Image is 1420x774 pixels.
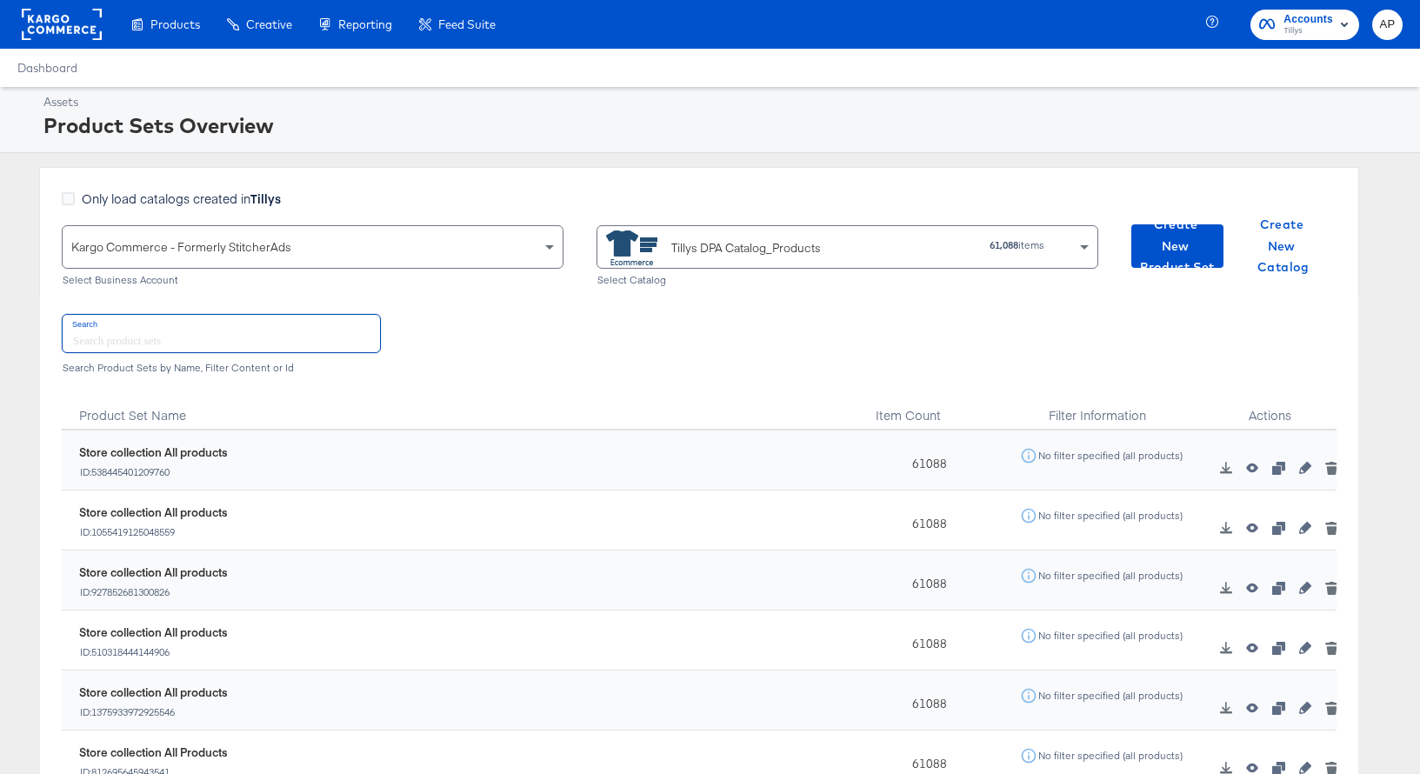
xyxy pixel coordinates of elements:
div: ID: 927852681300826 [79,586,228,598]
span: Reporting [338,17,392,31]
div: items [911,239,1045,251]
span: Products [150,17,200,31]
div: Tillys DPA Catalog_Products [671,239,821,257]
div: 61088 [858,430,991,490]
div: Search Product Sets by Name, Filter Content or Id [62,362,1337,374]
div: ID: 538445401209760 [79,466,228,478]
div: Store collection All products [79,684,228,701]
div: Store collection All Products [79,744,228,761]
div: Toggle SortBy [858,387,991,430]
div: ID: 1375933972925546 [79,706,228,718]
div: Filter Information [991,387,1203,430]
div: ID: 1055419125048559 [79,526,228,538]
div: ID: 510318444144906 [79,646,228,658]
div: No filter specified (all products) [1037,630,1183,642]
strong: Tillys [250,190,281,207]
div: Select Business Account [62,274,563,286]
span: Create New Catalog [1244,214,1323,278]
div: No filter specified (all products) [1037,570,1183,582]
span: Accounts [1283,10,1333,29]
div: Store collection All products [79,504,228,521]
div: 61088 [858,550,991,611]
span: Create New Product Set [1138,214,1217,278]
span: Creative [246,17,292,31]
span: Tillys [1283,24,1333,38]
div: 61088 [858,490,991,550]
div: No filter specified (all products) [1037,450,1183,462]
a: Dashboard [17,61,77,75]
button: Create New Catalog [1237,224,1330,268]
div: Product Sets Overview [43,110,1398,140]
span: Feed Suite [438,17,496,31]
span: Only load catalogs created in [82,190,281,207]
div: Product Set Name [62,387,858,430]
div: 61088 [858,671,991,731]
div: Item Count [858,387,991,430]
button: AccountsTillys [1250,10,1359,40]
button: Create New Product Set [1131,224,1223,268]
div: No filter specified (all products) [1037,510,1183,522]
div: No filter specified (all products) [1037,690,1183,702]
div: Store collection All products [79,564,228,581]
div: Store collection All products [79,624,228,641]
input: Search product sets [63,315,380,352]
div: Toggle SortBy [62,387,858,430]
div: No filter specified (all products) [1037,750,1183,762]
div: 61088 [858,611,991,671]
strong: 61,088 [990,238,1018,251]
div: Assets [43,94,1398,110]
span: Kargo Commerce - Formerly StitcherAds [71,239,291,255]
div: Store collection All products [79,444,228,461]
div: Select Catalog [597,274,1098,286]
button: AP [1372,10,1403,40]
span: AP [1379,15,1396,35]
div: Actions [1203,387,1337,430]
